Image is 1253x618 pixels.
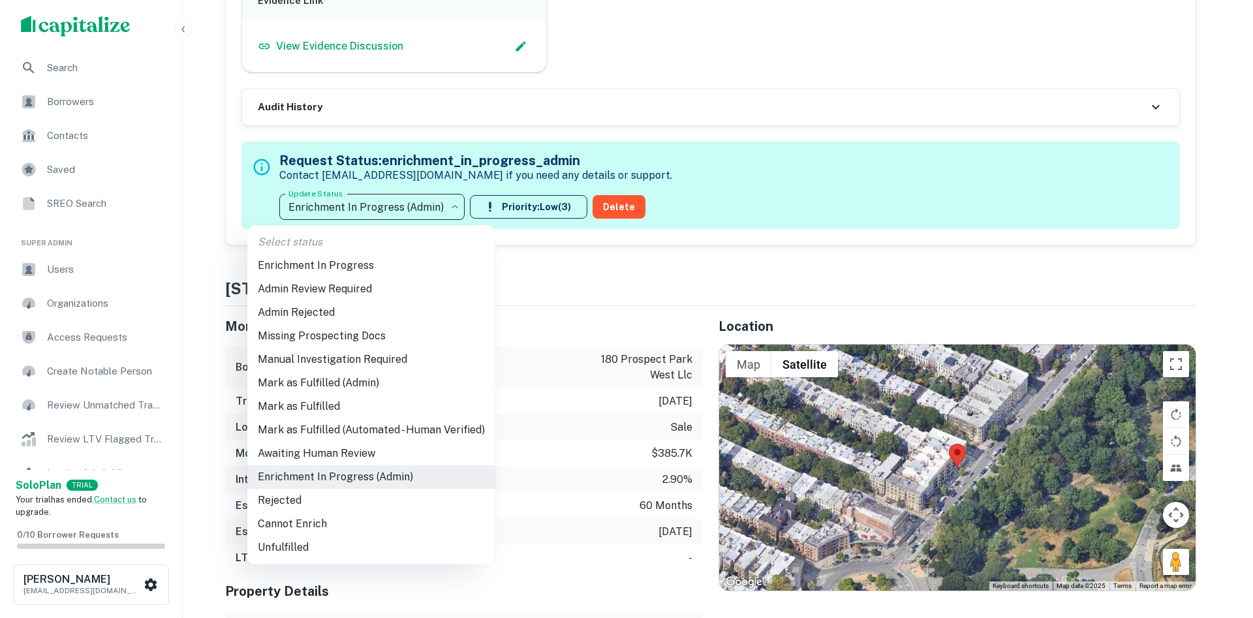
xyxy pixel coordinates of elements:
li: Mark as Fulfilled (Admin) [247,371,495,395]
li: Manual Investigation Required [247,348,495,371]
li: Unfulfilled [247,536,495,559]
li: Missing Prospecting Docs [247,324,495,348]
li: Enrichment In Progress (Admin) [247,465,495,489]
iframe: Chat Widget [1188,514,1253,576]
li: Cannot Enrich [247,512,495,536]
li: Admin Rejected [247,301,495,324]
li: Enrichment In Progress [247,254,495,277]
li: Awaiting Human Review [247,442,495,465]
li: Admin Review Required [247,277,495,301]
li: Rejected [247,489,495,512]
li: Mark as Fulfilled (Automated - Human Verified) [247,418,495,442]
li: Mark as Fulfilled [247,395,495,418]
